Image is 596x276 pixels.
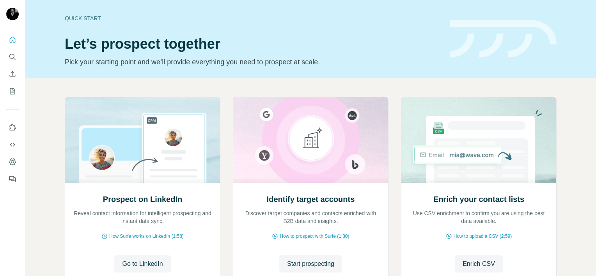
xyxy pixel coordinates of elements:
img: banner [450,20,557,58]
span: Enrich CSV [463,259,495,269]
h2: Prospect on LinkedIn [103,194,182,205]
span: How to upload a CSV (2:59) [454,233,512,240]
button: Dashboard [6,155,19,169]
h2: Enrich your contact lists [433,194,524,205]
img: Avatar [6,8,19,20]
span: Go to LinkedIn [122,259,163,269]
button: Enrich CSV [455,255,503,272]
img: Enrich your contact lists [401,97,557,183]
button: Use Surfe on LinkedIn [6,120,19,134]
p: Use CSV enrichment to confirm you are using the best data available. [409,209,548,225]
button: Feedback [6,172,19,186]
button: Go to LinkedIn [114,255,170,272]
span: How Surfe works on LinkedIn (1:58) [109,233,184,240]
p: Discover target companies and contacts enriched with B2B data and insights. [241,209,380,225]
p: Reveal contact information for intelligent prospecting and instant data sync. [73,209,212,225]
h1: Let’s prospect together [65,36,441,52]
span: How to prospect with Surfe (1:30) [280,233,349,240]
button: Quick start [6,33,19,47]
button: Use Surfe API [6,138,19,152]
span: Start prospecting [287,259,334,269]
button: My lists [6,84,19,98]
img: Identify target accounts [233,97,388,183]
div: Quick start [65,14,441,22]
button: Search [6,50,19,64]
button: Start prospecting [279,255,342,272]
h2: Identify target accounts [267,194,355,205]
img: Prospect on LinkedIn [65,97,220,183]
p: Pick your starting point and we’ll provide everything you need to prospect at scale. [65,57,441,67]
button: Enrich CSV [6,67,19,81]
